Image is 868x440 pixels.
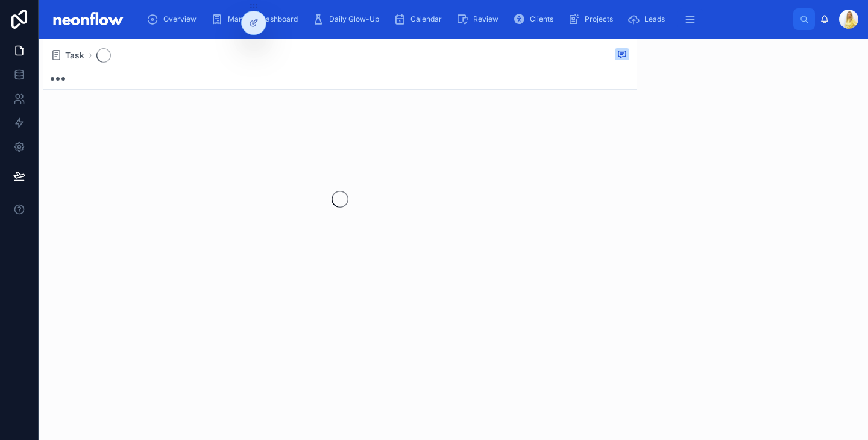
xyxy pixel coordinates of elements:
[51,49,84,61] a: Task
[453,8,507,30] a: Review
[48,10,127,29] img: App logo
[390,8,450,30] a: Calendar
[228,14,298,24] span: Manager Dashboard
[143,8,205,30] a: Overview
[473,14,498,24] span: Review
[644,14,665,24] span: Leads
[207,8,306,30] a: Manager Dashboard
[530,14,553,24] span: Clients
[309,8,388,30] a: Daily Glow-Up
[585,14,613,24] span: Projects
[163,14,197,24] span: Overview
[329,14,379,24] span: Daily Glow-Up
[624,8,673,30] a: Leads
[65,49,84,61] span: Task
[564,8,621,30] a: Projects
[137,6,793,33] div: scrollable content
[410,14,442,24] span: Calendar
[509,8,562,30] a: Clients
